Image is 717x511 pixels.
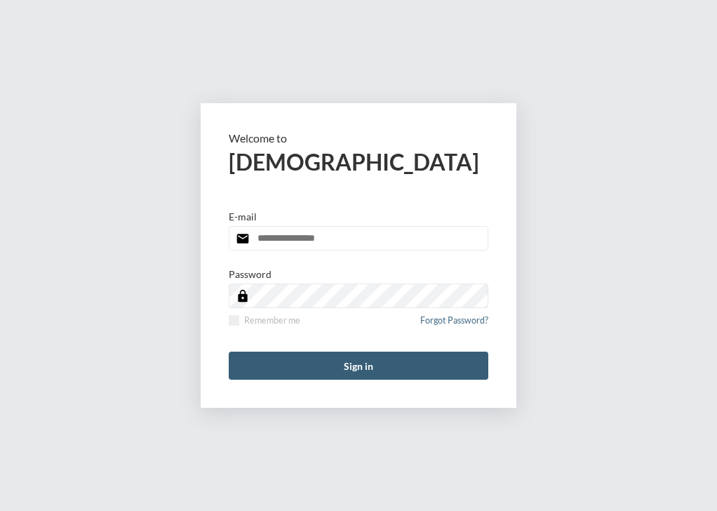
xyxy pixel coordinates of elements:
p: E-mail [229,211,257,223]
p: Welcome to [229,131,488,145]
label: Remember me [229,315,300,326]
h2: [DEMOGRAPHIC_DATA] [229,148,488,175]
button: Sign in [229,352,488,380]
p: Password [229,268,272,280]
a: Forgot Password? [420,315,488,334]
